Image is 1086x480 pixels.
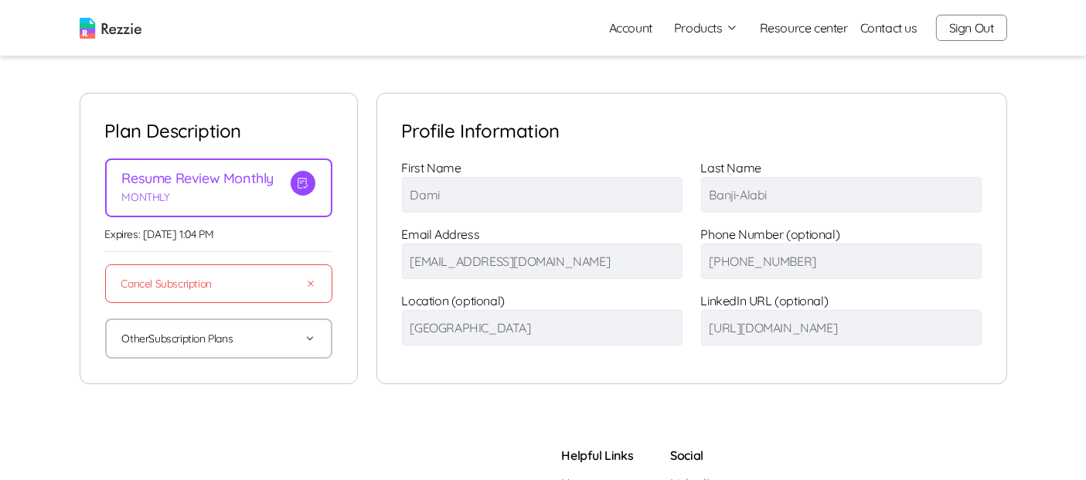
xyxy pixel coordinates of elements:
[701,226,840,242] label: Phone Number (optional)
[597,12,665,43] a: Account
[402,226,480,242] label: Email Address
[760,19,848,37] a: Resource center
[701,160,761,175] label: Last Name
[105,226,332,242] p: Expires: [DATE] 1:04 PM
[670,446,727,465] h5: Social
[402,293,505,308] label: Location (optional)
[701,293,829,308] label: LinkedIn URL (optional)
[80,18,141,39] img: logo
[674,19,738,37] button: Products
[562,446,634,465] h5: Helpful Links
[122,320,315,357] button: OtherSubscription Plans
[122,189,274,205] p: MONTHLY
[936,15,1007,41] button: Sign Out
[860,19,917,37] a: Contact us
[122,171,274,186] p: Resume Review Monthly
[105,118,332,143] p: Plan description
[402,160,461,175] label: First Name
[105,264,332,303] button: Cancel Subscription
[402,118,982,143] p: Profile Information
